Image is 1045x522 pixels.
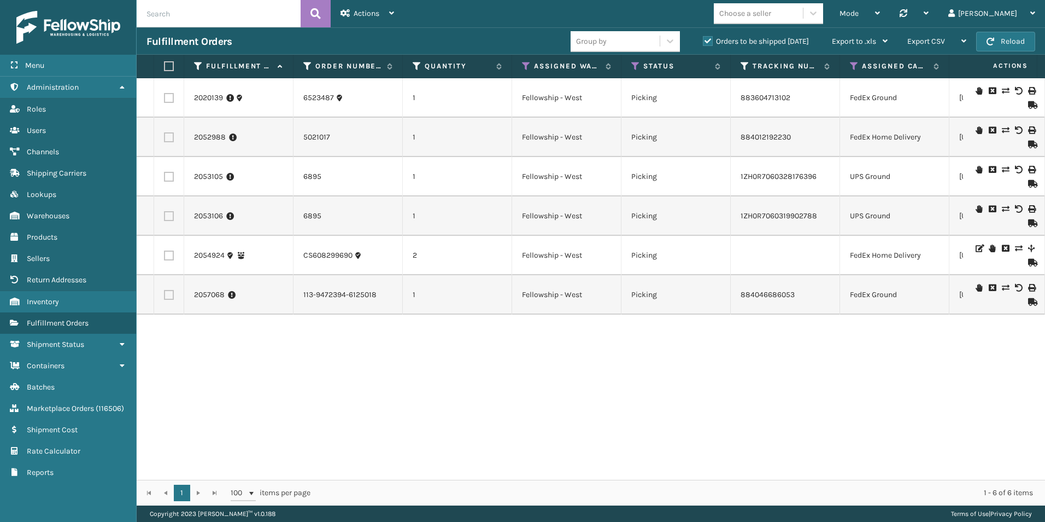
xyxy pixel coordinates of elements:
i: Change shipping [1002,284,1008,292]
a: 2057068 [194,289,225,300]
a: 2020139 [194,92,223,103]
i: Mark as Shipped [1028,101,1035,109]
i: Cancel Fulfillment Order [989,87,995,95]
td: FedEx Ground [840,78,949,118]
td: Fellowship - West [512,196,621,236]
i: Cancel Fulfillment Order [989,205,995,213]
td: Picking [621,118,731,157]
td: Picking [621,236,731,275]
a: 2053105 [194,171,223,182]
td: FedEx Home Delivery [840,236,949,275]
i: Mark as Shipped [1028,259,1035,266]
td: Picking [621,157,731,196]
label: Fulfillment Order Id [206,61,272,71]
a: 883604713102 [741,93,790,102]
i: Print Label [1028,205,1035,213]
td: Fellowship - West [512,118,621,157]
td: Fellowship - West [512,236,621,275]
a: 884046686053 [741,290,795,299]
span: Roles [27,105,46,114]
a: Terms of Use [951,510,989,518]
span: Return Addresses [27,275,86,285]
a: 2054924 [194,250,225,261]
i: On Hold [989,245,995,252]
td: 2 [403,236,512,275]
i: Change shipping [1015,245,1021,252]
a: 6895 [303,211,321,222]
td: 1 [403,157,512,196]
i: Change shipping [1002,205,1008,213]
i: On Hold [976,166,982,173]
a: 1 [174,485,190,501]
div: Group by [576,36,607,47]
span: Warehouses [27,211,69,221]
i: Mark as Shipped [1028,141,1035,148]
td: FedEx Ground [840,275,949,315]
i: Void Label [1015,87,1021,95]
i: Void Label [1015,166,1021,173]
i: Split Fulfillment Order [1028,245,1035,252]
td: 1 [403,196,512,236]
td: UPS Ground [840,196,949,236]
span: Lookups [27,190,56,199]
span: Mode [839,9,859,18]
label: Orders to be shipped [DATE] [703,37,809,46]
a: 6895 [303,171,321,182]
i: Print Label [1028,284,1035,292]
span: Products [27,233,57,242]
span: Shipment Status [27,340,84,349]
i: On Hold [976,284,982,292]
a: CS608299690 [303,250,353,261]
h3: Fulfillment Orders [146,35,232,48]
span: Inventory [27,297,59,306]
span: Channels [27,147,59,156]
span: 100 [231,488,247,498]
i: Print Label [1028,126,1035,134]
td: 1 [403,78,512,118]
span: items per page [231,485,310,501]
i: On Hold [976,126,982,134]
span: Marketplace Orders [27,404,94,413]
div: 1 - 6 of 6 items [326,488,1033,498]
span: Users [27,126,46,135]
i: Cancel Fulfillment Order [1002,245,1008,252]
a: 5021017 [303,132,330,143]
span: ( 116506 ) [96,404,124,413]
i: Void Label [1015,284,1021,292]
p: Copyright 2023 [PERSON_NAME]™ v 1.0.188 [150,506,275,522]
span: Sellers [27,254,50,263]
label: Tracking Number [753,61,819,71]
i: On Hold [976,205,982,213]
a: Privacy Policy [990,510,1032,518]
td: Picking [621,78,731,118]
td: Fellowship - West [512,157,621,196]
span: Rate Calculator [27,446,80,456]
span: Batches [27,382,55,392]
a: 2052988 [194,132,226,143]
span: Reports [27,468,54,477]
i: Print Label [1028,87,1035,95]
a: 884012192230 [741,132,791,142]
td: Fellowship - West [512,275,621,315]
td: Picking [621,275,731,315]
a: 1ZH0R7060328176396 [741,172,817,181]
i: Edit [976,245,982,252]
a: 2053106 [194,211,223,222]
span: Administration [27,83,79,92]
span: Containers [27,361,64,370]
span: Shipment Cost [27,425,78,434]
i: Change shipping [1002,87,1008,95]
i: Change shipping [1002,166,1008,173]
span: Actions [354,9,379,18]
span: Fulfillment Orders [27,318,89,328]
td: 1 [403,118,512,157]
i: Mark as Shipped [1028,298,1035,306]
i: Cancel Fulfillment Order [989,166,995,173]
td: Picking [621,196,731,236]
i: Change shipping [1002,126,1008,134]
td: UPS Ground [840,157,949,196]
i: Cancel Fulfillment Order [989,126,995,134]
td: 1 [403,275,512,315]
td: FedEx Home Delivery [840,118,949,157]
i: Print Label [1028,166,1035,173]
